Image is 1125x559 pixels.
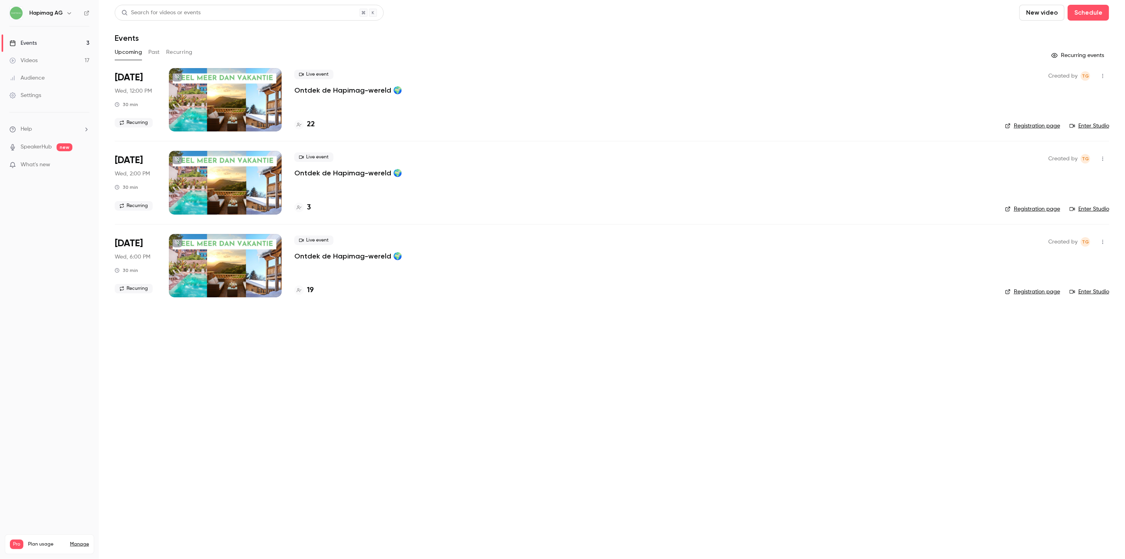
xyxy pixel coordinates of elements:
div: Sep 3 Wed, 6:00 PM (Europe/Zurich) [115,234,156,297]
span: Created by [1048,237,1078,247]
button: Schedule [1068,5,1109,21]
div: Sep 3 Wed, 12:00 PM (Europe/Zurich) [115,68,156,131]
span: [DATE] [115,71,143,84]
button: Past [148,46,160,59]
span: Live event [294,152,333,162]
a: Enter Studio [1070,288,1109,296]
img: Hapimag AG [10,7,23,19]
span: [DATE] [115,237,143,250]
span: Plan usage [28,541,65,548]
h4: 22 [307,119,315,130]
div: Sep 3 Wed, 2:00 PM (Europe/Zurich) [115,151,156,214]
button: Upcoming [115,46,142,59]
a: Ontdek de Hapimag-wereld 🌍 [294,86,402,95]
div: Search for videos or events [121,9,201,17]
div: Events [9,39,37,47]
a: Enter Studio [1070,205,1109,213]
span: Created by [1048,154,1078,164]
button: New video [1019,5,1064,21]
span: TG [1082,71,1089,81]
span: Wed, 6:00 PM [115,253,150,261]
a: Manage [70,541,89,548]
h4: 19 [307,285,314,296]
span: [DATE] [115,154,143,167]
h6: Hapimag AG [29,9,63,17]
div: 30 min [115,267,138,274]
span: TG [1082,237,1089,247]
span: Wed, 2:00 PM [115,170,150,178]
a: 3 [294,202,311,213]
div: Audience [9,74,45,82]
h1: Events [115,33,139,43]
div: Settings [9,91,41,99]
div: 30 min [115,101,138,108]
a: Registration page [1005,122,1060,130]
div: Videos [9,57,38,65]
span: Created by [1048,71,1078,81]
a: 22 [294,119,315,130]
a: Registration page [1005,205,1060,213]
a: Ontdek de Hapimag-wereld 🌍 [294,168,402,178]
span: Wed, 12:00 PM [115,87,152,95]
span: Tiziana Gallizia [1081,237,1090,247]
span: Live event [294,70,333,79]
span: Recurring [115,284,153,293]
span: Recurring [115,118,153,127]
a: SpeakerHub [21,143,52,151]
span: Tiziana Gallizia [1081,71,1090,81]
span: Recurring [115,201,153,211]
li: help-dropdown-opener [9,125,89,133]
span: Tiziana Gallizia [1081,154,1090,164]
a: Registration page [1005,288,1060,296]
h4: 3 [307,202,311,213]
span: TG [1082,154,1089,164]
span: What's new [21,161,50,169]
span: Live event [294,236,333,245]
button: Recurring [166,46,193,59]
span: new [57,143,72,151]
a: 19 [294,285,314,296]
button: Recurring events [1048,49,1109,62]
div: 30 min [115,184,138,190]
span: Help [21,125,32,133]
a: Enter Studio [1070,122,1109,130]
span: Pro [10,540,23,549]
a: Ontdek de Hapimag-wereld 🌍 [294,251,402,261]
